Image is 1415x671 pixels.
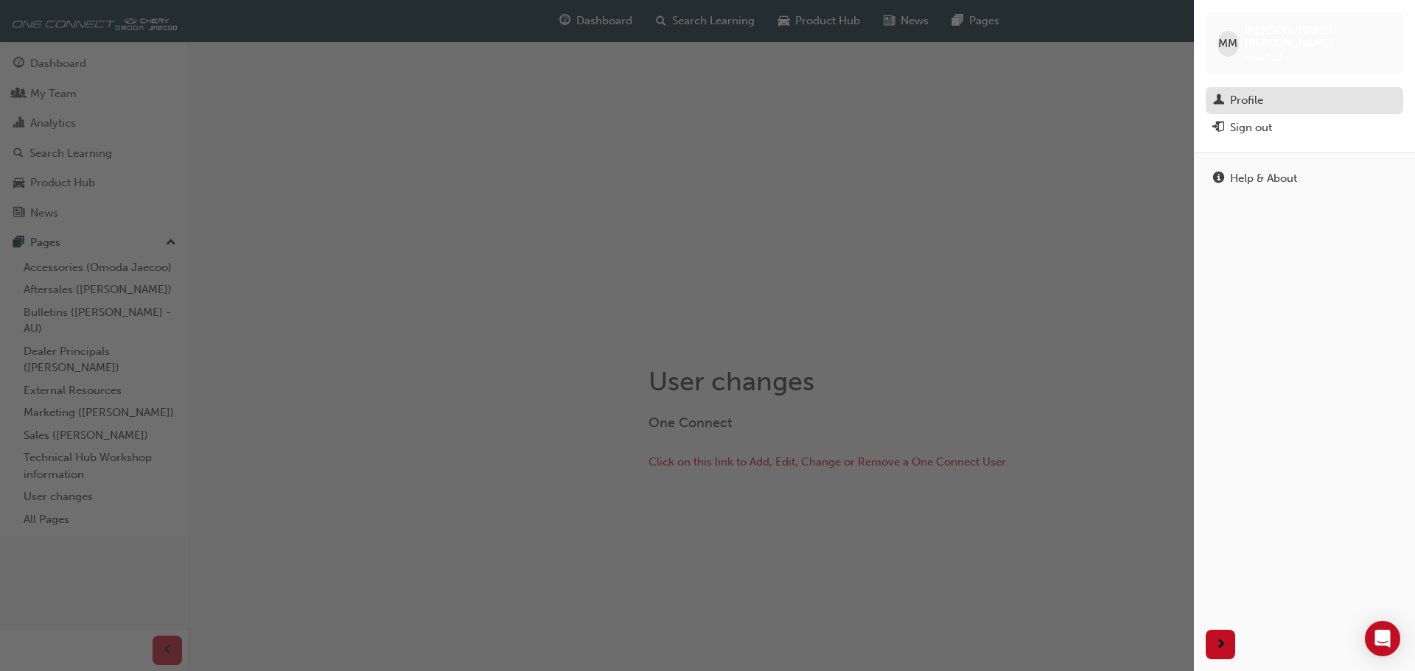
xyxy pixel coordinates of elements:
a: Help & About [1206,165,1403,192]
button: Sign out [1206,114,1403,141]
div: Help & About [1230,170,1297,187]
div: Open Intercom Messenger [1365,621,1400,656]
span: [PERSON_NAME] [PERSON_NAME] [1245,24,1391,50]
span: MM [1218,35,1237,52]
div: Profile [1230,92,1263,109]
div: Sign out [1230,119,1272,136]
a: Profile [1206,87,1403,114]
span: exit-icon [1213,122,1224,135]
span: man-icon [1213,94,1224,108]
span: ojau003 [1245,51,1283,63]
span: next-icon [1215,636,1226,654]
span: info-icon [1213,172,1224,186]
